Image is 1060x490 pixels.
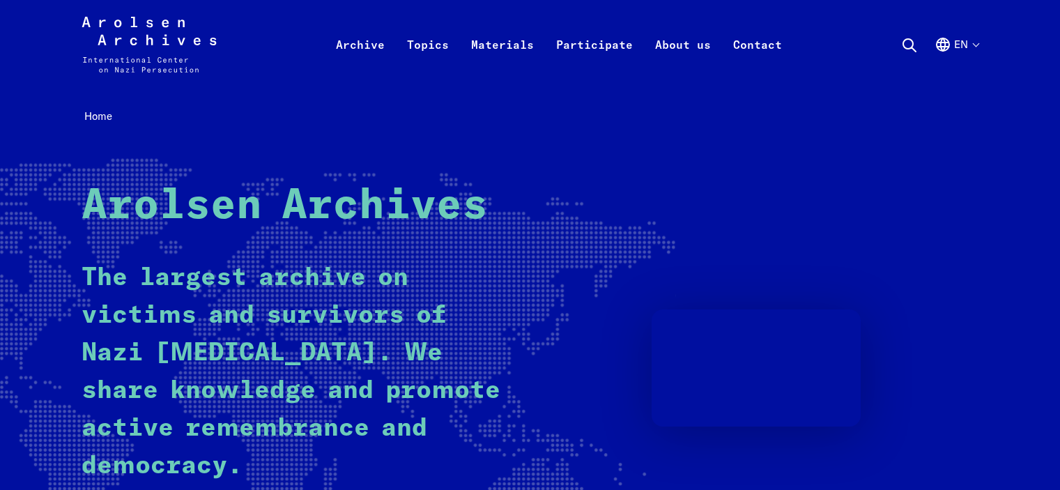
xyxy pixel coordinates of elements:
[396,33,460,89] a: Topics
[82,259,506,485] p: The largest archive on victims and survivors of Nazi [MEDICAL_DATA]. We share knowledge and promo...
[722,33,793,89] a: Contact
[82,185,488,227] strong: Arolsen Archives
[644,33,722,89] a: About us
[325,17,793,72] nav: Primary
[325,33,396,89] a: Archive
[545,33,644,89] a: Participate
[935,36,978,86] button: English, language selection
[460,33,545,89] a: Materials
[84,109,112,123] span: Home
[82,106,979,128] nav: Breadcrumb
